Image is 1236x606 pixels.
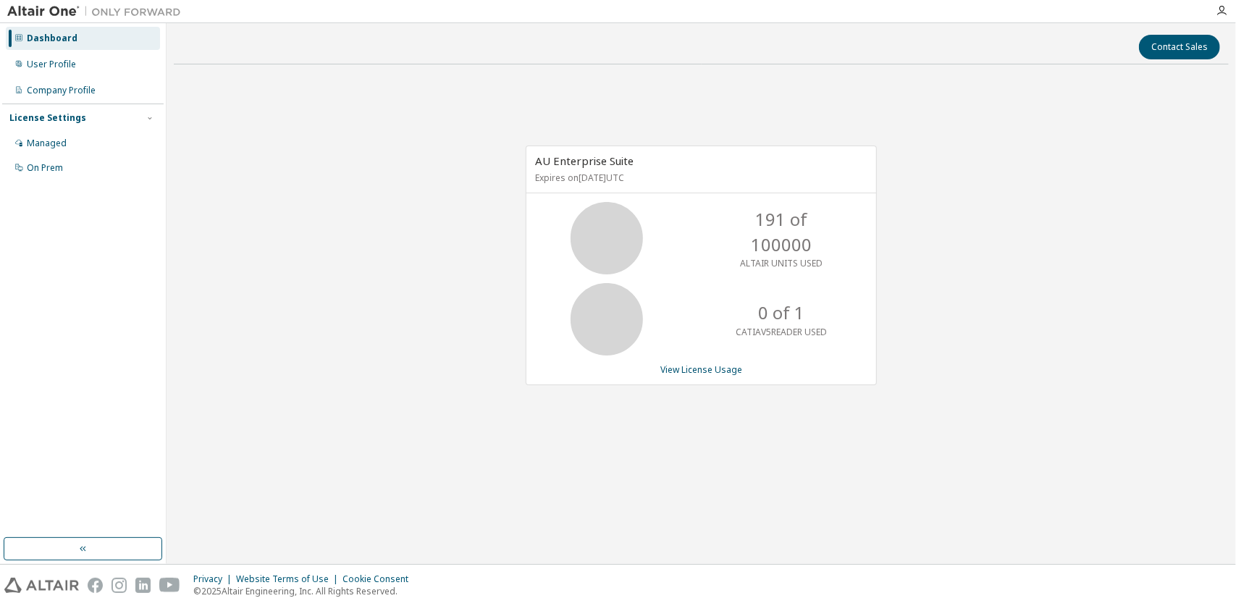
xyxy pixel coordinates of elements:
[27,59,76,70] div: User Profile
[27,85,96,96] div: Company Profile
[27,162,63,174] div: On Prem
[736,326,827,338] p: CATIAV5READER USED
[193,585,417,597] p: © 2025 Altair Engineering, Inc. All Rights Reserved.
[112,578,127,593] img: instagram.svg
[535,172,864,184] p: Expires on [DATE] UTC
[159,578,180,593] img: youtube.svg
[740,257,823,269] p: ALTAIR UNITS USED
[9,112,86,124] div: License Settings
[535,153,634,168] span: AU Enterprise Suite
[723,207,839,257] p: 191 of 100000
[27,138,67,149] div: Managed
[27,33,77,44] div: Dashboard
[236,573,342,585] div: Website Terms of Use
[193,573,236,585] div: Privacy
[7,4,188,19] img: Altair One
[660,363,742,376] a: View License Usage
[1139,35,1220,59] button: Contact Sales
[135,578,151,593] img: linkedin.svg
[88,578,103,593] img: facebook.svg
[342,573,417,585] div: Cookie Consent
[758,300,804,325] p: 0 of 1
[4,578,79,593] img: altair_logo.svg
